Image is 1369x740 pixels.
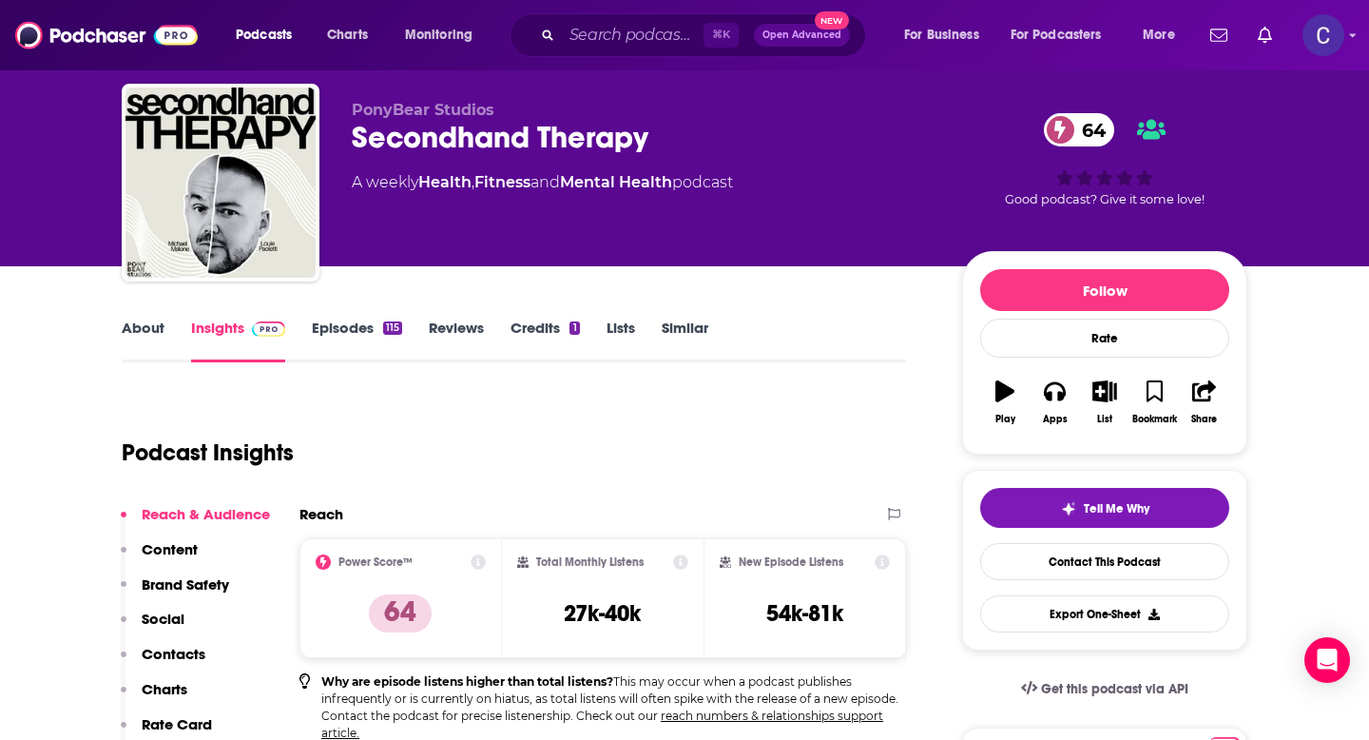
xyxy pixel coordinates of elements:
button: Brand Safety [121,575,229,611]
button: Bookmark [1129,368,1179,437]
h2: New Episode Listens [739,555,843,569]
div: A weekly podcast [352,171,733,194]
div: Bookmark [1132,414,1177,425]
p: Brand Safety [142,575,229,594]
h2: Power Score™ [338,555,413,569]
p: Charts [142,680,187,698]
div: Play [995,414,1015,425]
span: Get this podcast via API [1041,681,1188,697]
a: Episodes115 [312,319,402,362]
a: Charts [315,20,379,50]
span: Logged in as publicityxxtina [1302,14,1344,56]
button: Charts [121,680,187,715]
a: Health [418,173,472,191]
div: 64Good podcast? Give it some love! [962,101,1247,219]
button: tell me why sparkleTell Me Why [980,488,1229,528]
button: open menu [392,20,497,50]
a: Similar [662,319,708,362]
button: Export One-Sheet [980,595,1229,633]
button: open menu [998,20,1129,50]
button: Apps [1030,368,1079,437]
span: ⌘ K [704,23,739,48]
a: 64 [1044,113,1115,146]
button: Contacts [121,645,205,680]
a: Get this podcast via API [1006,666,1204,712]
p: Rate Card [142,715,212,733]
button: Show profile menu [1302,14,1344,56]
div: Open Intercom Messenger [1304,637,1350,683]
p: Content [142,540,198,558]
span: , [472,173,474,191]
p: Social [142,610,184,628]
span: Charts [327,22,368,49]
p: 64 [369,594,432,633]
button: Social [121,610,184,645]
button: open menu [1129,20,1199,50]
a: About [122,319,164,362]
a: Fitness [474,173,530,191]
a: InsightsPodchaser Pro [191,319,285,362]
span: Monitoring [405,22,472,49]
p: Reach & Audience [142,505,270,523]
h2: Total Monthly Listens [536,555,644,569]
span: 64 [1063,113,1115,146]
span: For Business [904,22,979,49]
button: open menu [222,20,317,50]
button: List [1080,368,1129,437]
a: Reviews [429,319,484,362]
div: Share [1191,414,1217,425]
a: Credits1 [511,319,579,362]
div: List [1097,414,1112,425]
div: 115 [383,321,402,335]
div: Apps [1043,414,1068,425]
h3: 27k-40k [564,599,641,628]
img: User Profile [1302,14,1344,56]
div: Search podcasts, credits, & more... [528,13,884,57]
button: Share [1180,368,1229,437]
h1: Podcast Insights [122,438,294,467]
a: Show notifications dropdown [1203,19,1235,51]
span: Open Advanced [762,30,841,40]
a: Lists [607,319,635,362]
div: Rate [980,319,1229,358]
span: More [1143,22,1175,49]
img: Secondhand Therapy [125,88,316,278]
span: For Podcasters [1011,22,1102,49]
span: and [530,173,560,191]
button: Follow [980,269,1229,311]
a: Mental Health [560,173,672,191]
span: Good podcast? Give it some love! [1005,192,1205,206]
span: New [815,11,849,29]
span: Podcasts [236,22,292,49]
button: open menu [891,20,1003,50]
p: Contacts [142,645,205,663]
img: Podchaser Pro [252,321,285,337]
img: tell me why sparkle [1061,501,1076,516]
a: Show notifications dropdown [1250,19,1280,51]
b: Why are episode listens higher than total listens? [321,674,613,689]
span: Tell Me Why [1084,501,1149,516]
a: Contact This Podcast [980,543,1229,580]
input: Search podcasts, credits, & more... [562,20,704,50]
button: Open AdvancedNew [754,24,850,47]
span: PonyBear Studios [352,101,494,119]
h3: 54k-81k [766,599,843,628]
button: Play [980,368,1030,437]
img: Podchaser - Follow, Share and Rate Podcasts [15,17,198,53]
button: Reach & Audience [121,505,270,540]
h2: Reach [299,505,343,523]
div: 1 [569,321,579,335]
button: Content [121,540,198,575]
